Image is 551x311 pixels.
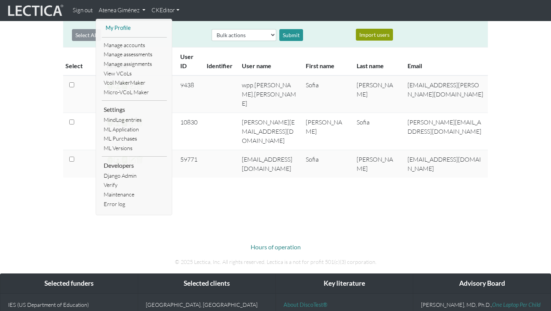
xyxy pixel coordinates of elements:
[102,88,167,97] a: Micro-VCoL Maker
[356,29,393,41] button: Import users
[352,47,403,75] th: Last name
[421,301,543,308] p: [PERSON_NAME], MD, Ph.D.,
[352,113,403,150] td: Sofia
[102,115,167,125] a: MindLog entries
[102,104,167,115] li: Settings
[102,69,167,79] a: View VCoLs
[237,75,301,113] td: wpp.[PERSON_NAME].[PERSON_NAME]
[102,59,167,69] a: Manage assignments
[63,258,488,266] p: © 2025 Lectica, Inc. All rights reserved. Lectica is a not for profit 501(c)(3) corporation.
[202,47,237,75] th: Identifier
[276,274,413,293] div: Key literature
[102,200,167,209] a: Error log
[0,274,138,293] div: Selected funders
[403,150,488,178] td: [EMAIL_ADDRESS][DOMAIN_NAME]
[176,113,202,150] td: 10830
[102,78,167,88] a: Vcol MakerMaker
[70,3,96,18] a: Sign out
[284,301,327,308] a: About DiscoTest®
[279,29,303,41] div: Submit
[251,243,301,250] a: Hours of operation
[237,47,301,75] th: User name
[102,134,167,144] a: ML Purchases
[403,113,488,150] td: [PERSON_NAME][EMAIL_ADDRESS][DOMAIN_NAME]
[301,113,352,150] td: [PERSON_NAME]
[102,50,167,59] a: Manage assessments
[237,150,301,178] td: [EMAIL_ADDRESS][DOMAIN_NAME]
[403,75,488,113] td: [EMAIL_ADDRESS][PERSON_NAME][DOMAIN_NAME]
[138,274,275,293] div: Selected clients
[96,3,148,18] a: Atenea Giménez
[176,47,202,75] th: User ID
[403,47,488,75] th: Email
[8,301,130,308] p: IES (US Department of Education)
[492,301,541,308] a: One Laptop Per Child
[102,180,167,190] a: Verify
[6,3,64,18] img: lecticalive
[102,171,167,181] a: Django Admin
[102,144,167,153] a: ML Versions
[146,301,268,308] p: [GEOGRAPHIC_DATA], [GEOGRAPHIC_DATA]
[63,47,102,75] th: Select
[413,274,551,293] div: Advisory Board
[352,75,403,113] td: [PERSON_NAME]
[102,41,167,50] a: Manage accounts
[176,150,202,178] td: 59771
[176,75,202,113] td: 9438
[102,160,167,171] li: Developers
[352,150,403,178] td: [PERSON_NAME]
[237,113,301,150] td: [PERSON_NAME][EMAIL_ADDRESS][DOMAIN_NAME]
[102,125,167,134] a: ML Application
[301,75,352,113] td: Sofia
[72,29,101,41] button: Select All
[148,3,183,18] a: CKEditor
[301,47,352,75] th: First name
[104,23,165,33] a: My Profile
[301,150,352,178] td: Sofia
[102,190,167,200] a: Maintenance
